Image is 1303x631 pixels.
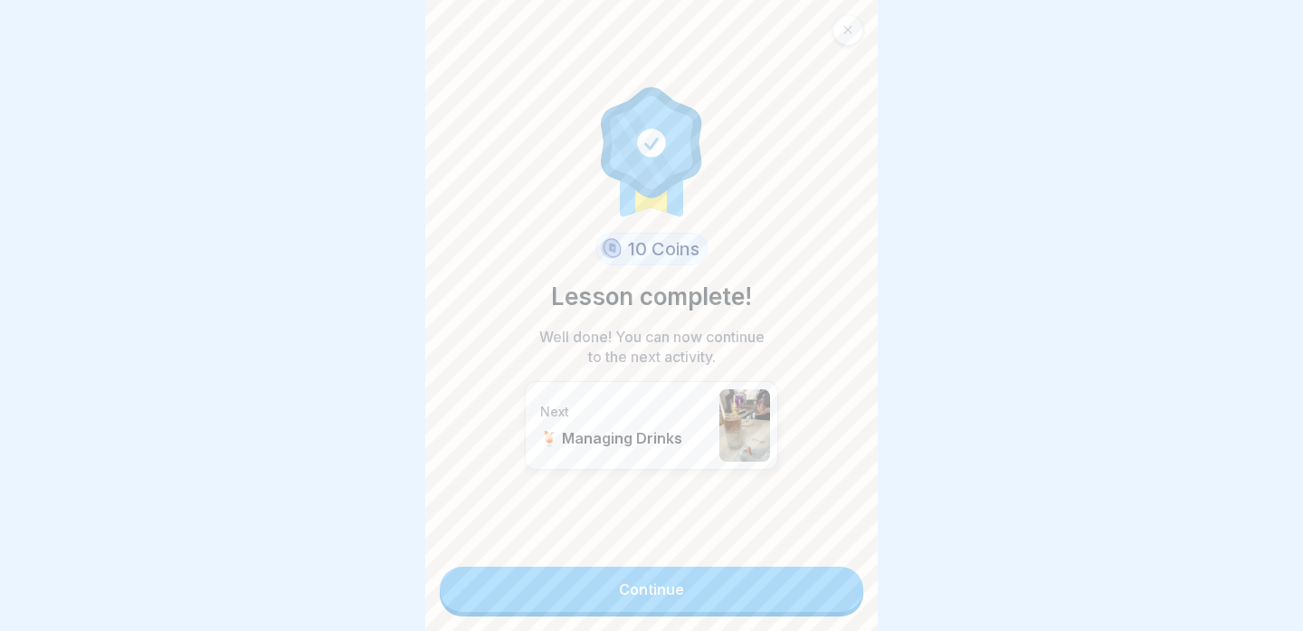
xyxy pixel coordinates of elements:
[551,280,752,314] p: Lesson complete!
[440,567,863,612] a: Continue
[534,327,769,367] p: Well done! You can now continue to the next activity.
[598,235,624,263] img: coin.svg
[540,404,710,420] p: Next
[540,429,710,447] p: 🍹 Managing Drinks
[595,233,708,265] div: 10 Coins
[591,82,712,218] img: completion.svg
